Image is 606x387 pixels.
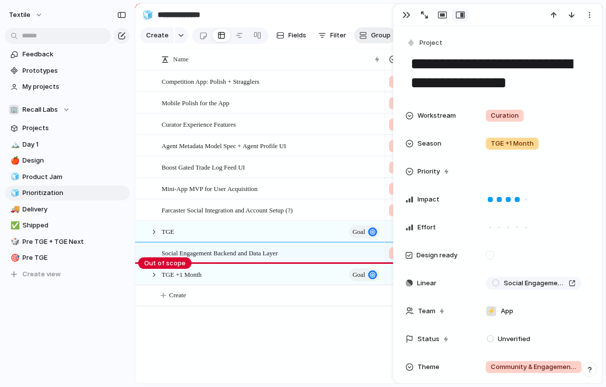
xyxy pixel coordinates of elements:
[5,79,130,94] a: My projects
[173,54,189,64] span: Name
[10,155,17,167] div: 🍎
[5,218,130,233] a: ✅Shipped
[486,306,496,316] div: ⚡
[10,139,17,150] div: 🏔️
[162,140,286,151] span: Agent Metadata Model Spec + Agent Profile UI
[354,27,396,43] button: Group
[417,362,439,372] span: Theme
[22,82,126,92] span: My projects
[22,253,126,263] span: Pre TGE
[10,236,17,247] div: 🎲
[162,204,293,215] span: Farcaster Social Integration and Account Setup (?)
[10,203,17,215] div: 🚚
[162,225,174,237] span: TGE
[353,225,365,239] span: goal
[404,36,445,50] button: Project
[314,27,350,43] button: Filter
[162,247,278,258] span: Social Engagement Backend and Data Layer
[491,111,519,121] span: Curation
[498,334,530,344] span: Unverified
[22,172,126,182] span: Product Jam
[5,186,130,200] a: 🧊Prioritization
[9,172,19,182] button: 🧊
[22,66,126,76] span: Prototypes
[10,171,17,183] div: 🧊
[9,156,19,166] button: 🍎
[417,278,436,288] span: Linear
[417,194,439,204] span: Impact
[491,139,534,149] span: TGE +1 Month
[501,306,513,316] span: App
[162,118,236,130] span: Curator Experience Features
[22,156,126,166] span: Design
[330,30,346,40] span: Filter
[162,183,257,194] span: Mini-App MVP for User Acquisition
[169,290,186,300] span: Create
[4,7,48,23] button: Textile
[9,10,30,20] span: Textile
[5,250,130,265] a: 🎯Pre TGE
[22,237,126,247] span: Pre TGE + TGE Next
[417,334,439,344] span: Status
[22,204,126,214] span: Delivery
[10,220,17,231] div: ✅
[416,250,457,260] span: Design ready
[5,63,130,78] a: Prototypes
[5,137,130,152] a: 🏔️Day 1
[22,188,126,198] span: Prioritization
[22,269,61,279] span: Create view
[22,105,58,115] span: Recall Labs
[5,267,130,282] button: Create view
[9,188,19,198] button: 🧊
[10,188,17,199] div: 🧊
[162,161,245,173] span: Boost Gated Trade Log Feed UI
[417,222,436,232] span: Effort
[486,277,582,290] a: Social Engagement Backend and Data Layer
[22,123,126,133] span: Projects
[504,278,565,288] span: Social Engagement Backend and Data Layer
[353,268,365,282] span: goal
[10,252,17,264] div: 🎯
[349,225,380,238] button: goal
[417,139,441,149] span: Season
[146,30,169,40] span: Create
[162,268,202,280] span: TGE +1 Month
[5,47,130,62] a: Feedback
[22,49,126,59] span: Feedback
[5,153,130,168] a: 🍎Design
[9,237,19,247] button: 🎲
[138,257,192,269] span: Out of scope
[419,38,442,48] span: Project
[349,268,380,281] button: goal
[9,204,19,214] button: 🚚
[5,234,130,249] a: 🎲Pre TGE + TGE Next
[371,30,391,40] span: Group
[417,111,456,121] span: Workstream
[140,7,156,23] button: 🧊
[5,170,130,185] a: 🧊Product Jam
[417,167,440,177] span: Priority
[9,253,19,263] button: 🎯
[22,220,126,230] span: Shipped
[491,362,577,372] span: Community & Engagement Mechanisms
[162,97,229,108] span: Mobile Polish for the App
[9,220,19,230] button: ✅
[22,140,126,150] span: Day 1
[9,105,19,115] div: 🏢
[418,306,435,316] span: Team
[5,202,130,217] a: 🚚Delivery
[288,30,306,40] span: Fields
[5,121,130,136] a: Projects
[140,27,174,43] button: Create
[5,102,130,117] button: 🏢Recall Labs
[162,75,259,87] span: Competition App: Polish + Stragglers
[142,8,153,21] div: 🧊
